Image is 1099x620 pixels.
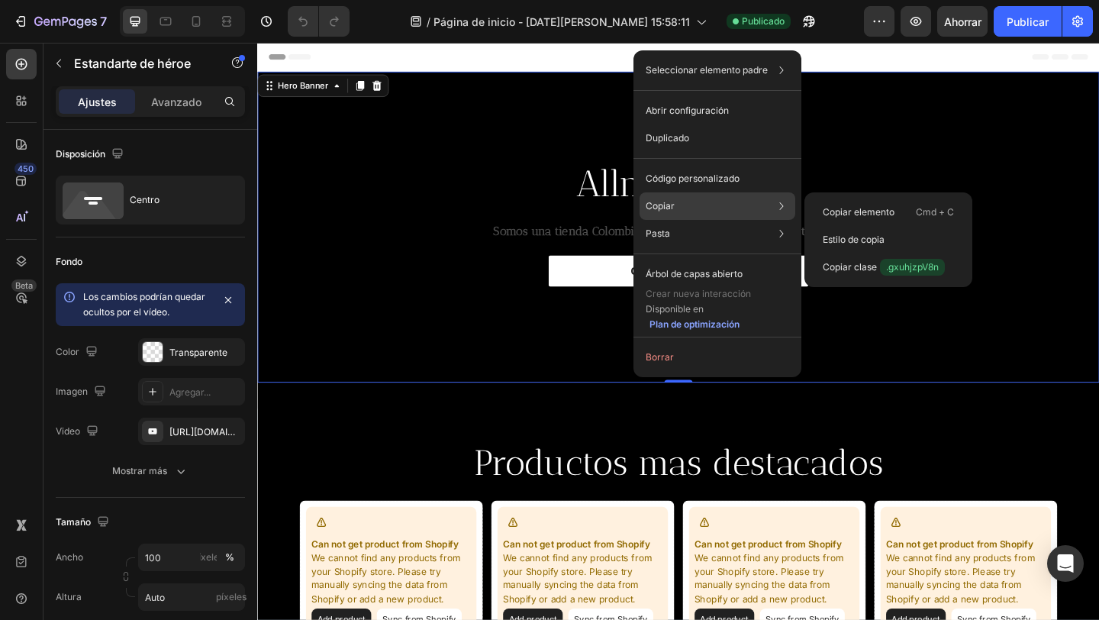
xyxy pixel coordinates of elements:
font: Copiar elemento [823,206,894,218]
font: Estandarte de héroe [74,56,191,71]
font: Mostrar más [112,465,167,476]
font: Ancho [56,551,83,563]
p: Can not get product from Shopify [267,538,440,554]
input: píxeles% [138,544,245,571]
button: Ahorrar [937,6,988,37]
font: Crear nueva interacción [646,288,751,299]
p: We cannot find any products from your Shopify store. Please try manually syncing the data from Sh... [267,553,440,612]
p: Can not get product from Shopify [59,538,232,554]
div: Abrir Intercom Messenger [1047,545,1084,582]
button: Publicar [994,6,1062,37]
font: Abrir configuración [646,105,729,116]
font: Centro [130,194,160,205]
font: Transparente [169,347,227,358]
button: <p>COMPRAR AHORA</p> [317,231,599,265]
font: Duplicado [646,132,689,144]
button: Borrar [640,344,795,371]
font: Agregar... [169,386,211,398]
font: 7 [100,14,107,29]
font: Código personalizado [646,173,740,184]
button: píxeles [221,548,239,567]
font: .gxuhjzpV8n [886,261,939,273]
font: Avanzado [151,95,201,108]
font: Página de inicio - [DATE][PERSON_NAME] 15:58:11 [433,15,690,28]
font: Cmd + C [916,206,954,218]
font: [URL][DOMAIN_NAME] [169,426,268,438]
font: píxeles [193,551,224,563]
p: We cannot find any products from your Shopify store. Please try manually syncing the data from Sh... [475,553,649,612]
h2: AllmaniStore [11,126,904,181]
font: Copiar clase [823,261,877,273]
h2: Productos mas destacados [46,431,870,483]
button: Plan de optimización [649,317,740,332]
font: Publicar [1007,15,1049,28]
font: Imagen [56,386,88,397]
font: Publicado [742,15,785,27]
p: Somos una tienda Colombiana con pago contra entrega a todo el país [13,193,903,217]
p: We cannot find any products from your Shopify store. Please try manually syncing the data from Sh... [684,553,857,612]
font: / [427,15,430,28]
font: Beta [15,280,33,291]
div: Hero Banner [19,40,80,53]
button: 7 [6,6,114,37]
div: Deshacer/Rehacer [288,6,350,37]
p: Can not get product from Shopify [684,538,857,554]
font: píxeles [216,591,247,602]
font: Video [56,425,80,437]
p: Estandarte de héroe [74,54,204,73]
button: Mostrar más [56,457,245,485]
font: Plan de optimización [649,318,740,330]
font: 450 [18,163,34,174]
font: Disposición [56,148,105,160]
font: Borrar [646,351,674,363]
font: Árbol de capas abierto [646,268,743,279]
p: We cannot find any products from your Shopify store. Please try manually syncing the data from Sh... [59,553,232,612]
font: Pasta [646,228,670,239]
font: Disponible en [646,303,704,315]
font: Seleccionar elemento padre [646,64,768,76]
font: Estilo de copia [823,234,885,245]
font: Tamaño [56,516,91,528]
font: Altura [56,591,82,602]
font: Copiar [646,200,675,212]
button: % [199,548,218,567]
font: Ajustes [78,95,117,108]
font: % [225,551,234,563]
font: Ahorrar [944,15,981,28]
p: Can not get product from Shopify [475,538,649,554]
input: píxeles [138,583,245,611]
p: COMPRAR AHORA [406,241,510,256]
font: Los cambios podrían quedar ocultos por el vídeo. [83,291,205,318]
font: Fondo [56,256,82,267]
font: Color [56,346,79,357]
